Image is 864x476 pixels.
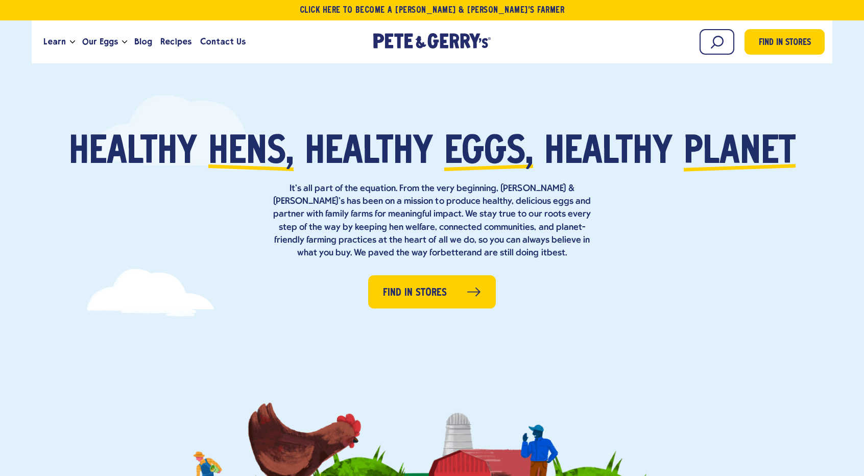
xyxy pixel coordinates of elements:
[269,182,595,259] p: It’s all part of the equation. From the very beginning, [PERSON_NAME] & [PERSON_NAME]’s has been ...
[441,248,467,258] strong: better
[208,134,294,172] span: hens,
[82,35,118,48] span: Our Eggs
[69,134,197,172] span: Healthy
[547,248,565,258] strong: best
[196,28,250,56] a: Contact Us
[122,40,127,44] button: Open the dropdown menu for Our Eggs
[700,29,734,55] input: Search
[70,40,75,44] button: Open the dropdown menu for Learn
[444,134,533,172] span: eggs,
[368,275,496,308] a: Find in Stores
[383,285,447,301] span: Find in Stores
[134,35,152,48] span: Blog
[130,28,156,56] a: Blog
[745,29,825,55] a: Find in Stores
[43,35,66,48] span: Learn
[156,28,196,56] a: Recipes
[39,28,70,56] a: Learn
[200,35,246,48] span: Contact Us
[160,35,191,48] span: Recipes
[305,134,433,172] span: healthy
[78,28,122,56] a: Our Eggs
[544,134,673,172] span: healthy
[759,36,811,50] span: Find in Stores
[684,134,796,172] span: planet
